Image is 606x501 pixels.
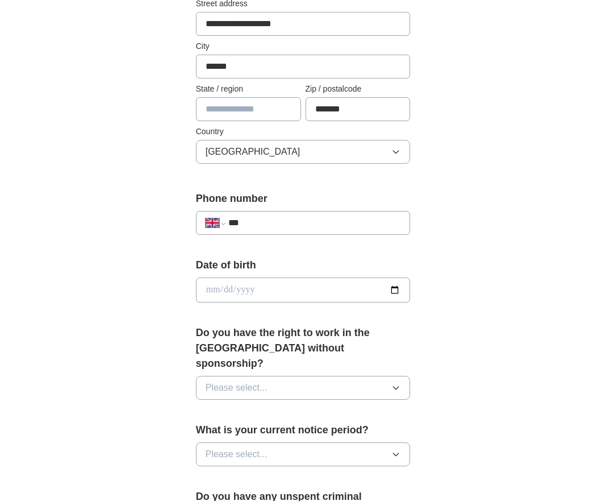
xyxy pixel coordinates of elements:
button: [GEOGRAPHIC_DATA] [196,140,411,164]
label: Date of birth [196,258,411,273]
label: State / region [196,83,301,95]
button: Please select... [196,442,411,466]
span: Please select... [206,381,268,395]
span: [GEOGRAPHIC_DATA] [206,145,300,159]
label: Country [196,126,411,138]
label: What is your current notice period? [196,423,411,438]
label: City [196,40,411,52]
button: Please select... [196,376,411,400]
label: Phone number [196,191,411,206]
label: Zip / postalcode [306,83,411,95]
span: Please select... [206,448,268,461]
label: Do you have the right to work in the [GEOGRAPHIC_DATA] without sponsorship? [196,325,411,371]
